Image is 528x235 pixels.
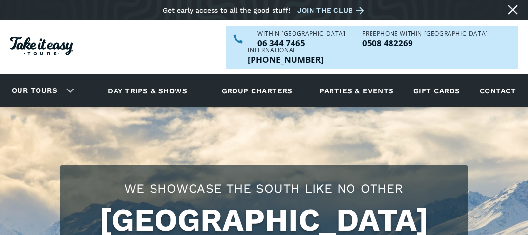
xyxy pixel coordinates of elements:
[362,39,488,47] p: 0508 482269
[10,37,73,55] img: Take it easy Tours logo
[4,79,64,102] a: Our tours
[409,77,465,104] a: Gift cards
[257,31,345,36] div: WITHIN [GEOGRAPHIC_DATA]
[297,4,368,17] a: Join the club
[96,77,199,104] a: Day trips & shows
[10,32,73,63] a: Homepage
[248,55,324,64] p: [PHONE_NUMBER]
[475,77,521,104] a: Contact
[248,55,324,64] a: Call us outside of NZ on +6463447465
[257,39,345,47] p: 06 344 7465
[210,77,305,104] a: Group charters
[362,31,488,36] div: Freephone WITHIN [GEOGRAPHIC_DATA]
[257,39,345,47] a: Call us within NZ on 063447465
[362,39,488,47] a: Call us freephone within NZ on 0508482269
[163,6,290,14] div: Get early access to all the good stuff!
[70,180,458,197] h2: We showcase the south like no other
[314,77,398,104] a: Parties & events
[505,2,521,18] a: Close message
[248,47,324,53] div: International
